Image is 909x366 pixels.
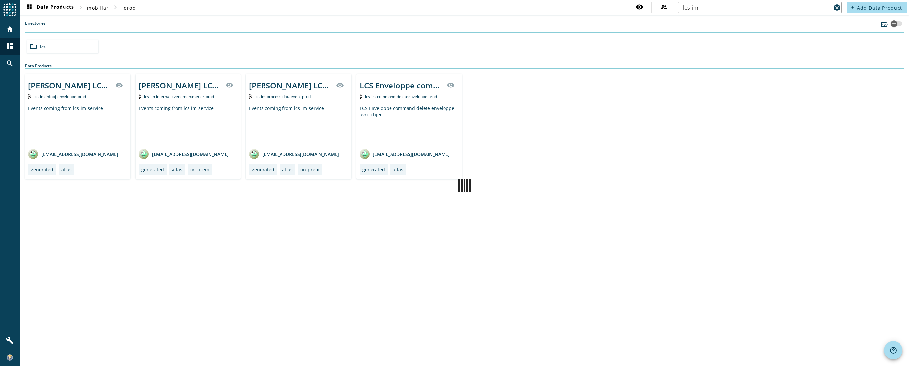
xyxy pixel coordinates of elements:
mat-icon: help_outline [889,346,897,354]
button: Clear [832,3,842,12]
img: spoud-logo.svg [3,3,16,16]
span: prod [124,5,136,11]
mat-icon: chevron_right [77,3,84,11]
mat-icon: search [6,59,14,67]
div: atlas [61,166,72,173]
span: Add Data Product [857,5,902,11]
span: Kafka Topic: lcs-im-internal-evenementmetier-prod [144,94,214,99]
div: Events coming from lcs-im-service [139,105,238,144]
img: Kafka Topic: lcs-im-command-deleteenveloppe-prod [360,94,363,99]
mat-icon: visibility [336,81,344,89]
span: Data Products [26,4,74,11]
button: Add Data Product [847,2,907,13]
span: Kafka Topic: lcs-im-process-dataevent-prod [255,94,311,99]
div: atlas [393,166,403,173]
div: generated [362,166,385,173]
div: [EMAIL_ADDRESS][DOMAIN_NAME] [360,149,450,159]
img: ffa8d93ee1541495d74d0d79ea04cd7c [7,354,13,361]
mat-icon: dashboard [26,4,33,11]
input: Search (% or * for wildcards) [683,4,831,11]
span: mobiliar [87,5,109,11]
img: Kafka Topic: lcs-im-process-dataevent-prod [249,94,252,99]
img: avatar [28,149,38,159]
div: generated [252,166,274,173]
div: [EMAIL_ADDRESS][DOMAIN_NAME] [28,149,118,159]
mat-icon: cancel [833,4,841,11]
mat-icon: visibility [635,3,643,11]
mat-icon: add [851,6,854,9]
div: generated [141,166,164,173]
div: generated [31,166,53,173]
div: atlas [172,166,182,173]
div: [PERSON_NAME] LCS IM infobj producer [139,80,222,91]
mat-icon: visibility [226,81,233,89]
div: [PERSON_NAME] LCS IM infobj enveloppe producer [28,80,111,91]
mat-icon: visibility [447,81,455,89]
label: Directories [25,20,45,32]
div: Data Products [25,63,904,69]
mat-icon: build [6,337,14,344]
mat-icon: home [6,25,14,33]
div: Events coming from lcs-im-service [28,105,127,144]
div: [PERSON_NAME] LCS IM infobj producer [249,80,332,91]
button: prod [119,2,140,13]
mat-icon: chevron_right [111,3,119,11]
div: [EMAIL_ADDRESS][DOMAIN_NAME] [139,149,229,159]
img: Kafka Topic: lcs-im-infobj-enveloppe-prod [28,94,31,99]
img: avatar [360,149,370,159]
div: LCS Enveloppe command delete enveloppe topic [360,80,443,91]
span: Kafka Topic: lcs-im-infobj-enveloppe-prod [34,94,86,99]
div: atlas [282,166,293,173]
div: on-prem [300,166,319,173]
mat-icon: folder_open [29,43,37,50]
mat-icon: dashboard [6,42,14,50]
img: avatar [139,149,149,159]
div: on-prem [190,166,209,173]
mat-icon: supervisor_account [660,3,668,11]
div: LCS Enveloppe command delete enveloppe avro object [360,105,459,144]
div: Events coming from lcs-im-service [249,105,348,144]
button: Data Products [23,2,77,13]
span: Kafka Topic: lcs-im-command-deleteenveloppe-prod [365,94,437,99]
div: [EMAIL_ADDRESS][DOMAIN_NAME] [249,149,339,159]
img: avatar [249,149,259,159]
button: mobiliar [84,2,111,13]
span: lcs [40,44,46,50]
mat-icon: visibility [115,81,123,89]
img: Kafka Topic: lcs-im-internal-evenementmetier-prod [139,94,142,99]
